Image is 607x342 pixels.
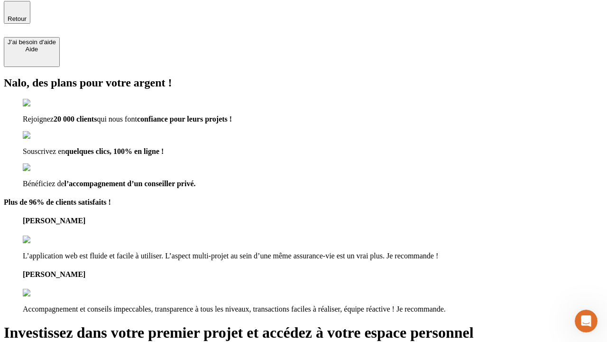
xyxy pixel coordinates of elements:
[23,270,603,279] h4: [PERSON_NAME]
[23,115,54,123] span: Rejoignez
[137,115,232,123] span: confiance pour leurs projets !
[575,310,598,332] iframe: Intercom live chat
[23,180,64,188] span: Bénéficiez de
[4,198,603,207] h4: Plus de 96% de clients satisfaits !
[23,131,64,140] img: checkmark
[23,236,70,244] img: reviews stars
[4,1,30,24] button: Retour
[23,252,603,260] p: L’application web est fluide et facile à utiliser. L’aspect multi-projet au sein d’une même assur...
[23,99,64,107] img: checkmark
[8,46,56,53] div: Aide
[64,180,196,188] span: l’accompagnement d’un conseiller privé.
[65,147,164,155] span: quelques clics, 100% en ligne !
[23,163,64,172] img: checkmark
[4,76,603,89] h2: Nalo, des plans pour votre argent !
[4,37,60,67] button: J’ai besoin d'aideAide
[23,147,65,155] span: Souscrivez en
[97,115,137,123] span: qui nous font
[8,38,56,46] div: J’ai besoin d'aide
[23,305,603,313] p: Accompagnement et conseils impeccables, transparence à tous les niveaux, transactions faciles à r...
[4,324,603,342] h1: Investissez dans votre premier projet et accédez à votre espace personnel
[23,217,603,225] h4: [PERSON_NAME]
[23,289,70,297] img: reviews stars
[8,15,27,22] span: Retour
[54,115,97,123] span: 20 000 clients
